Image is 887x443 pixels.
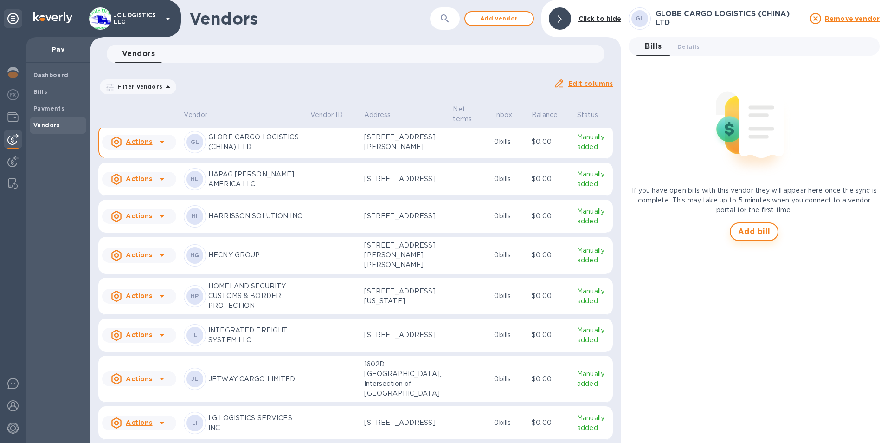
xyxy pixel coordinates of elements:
p: Manually added [577,413,609,433]
b: GL [191,138,199,145]
p: HOMELAND SECURITY CUSTOMS & BORDER PROTECTION [208,281,303,311]
p: HARRISSON SOLUTION INC [208,211,303,221]
p: 0 bills [494,418,524,428]
p: Status [577,110,598,120]
p: [STREET_ADDRESS][PERSON_NAME] [364,132,446,152]
p: 0 bills [494,211,524,221]
b: JL [191,375,199,382]
span: Add bill [738,226,771,237]
div: Unpin categories [4,9,22,28]
p: Net terms [453,104,475,124]
p: Manually added [577,169,609,189]
p: $0.00 [532,174,570,184]
p: HAPAG [PERSON_NAME] AMERICA LLC [208,169,303,189]
p: [STREET_ADDRESS] [364,211,446,221]
u: Edit columns [568,80,613,87]
u: Remove vendor [825,15,880,22]
span: Details [677,42,700,52]
img: Wallets [7,111,19,123]
u: Actions [126,138,152,145]
span: Balance [532,110,570,120]
u: Actions [126,251,152,259]
h3: GLOBE CARGO LOGISTICS (CHINA) LTD [656,10,804,27]
b: Click to hide [578,15,622,22]
p: Manually added [577,287,609,306]
img: Foreign exchange [7,89,19,100]
b: IL [192,332,198,339]
h1: Vendors [189,9,405,28]
p: $0.00 [532,330,570,340]
p: Vendor [184,110,207,120]
p: 1602D, [GEOGRAPHIC_DATA],, Intersection of [GEOGRAPHIC_DATA] [364,359,446,398]
u: Actions [126,175,152,182]
u: Actions [126,212,152,220]
p: [STREET_ADDRESS][PERSON_NAME][PERSON_NAME] [364,241,446,270]
span: Bills [645,40,662,53]
b: Payments [33,105,64,112]
span: Vendor [184,110,219,120]
p: 0 bills [494,291,524,301]
p: 0 bills [494,330,524,340]
span: Address [364,110,403,120]
p: Vendor ID [310,110,343,120]
img: Logo [33,12,72,23]
p: [STREET_ADDRESS] [364,330,446,340]
p: Manually added [577,326,609,345]
p: 0 bills [494,137,524,147]
span: Inbox [494,110,524,120]
p: Address [364,110,391,120]
p: Manually added [577,246,609,265]
b: GL [636,15,644,22]
p: 0 bills [494,250,524,260]
b: Bills [33,88,47,95]
b: HG [190,252,199,259]
p: Filter Vendors [114,83,162,91]
span: Vendors [122,47,155,60]
p: JC LOGISTICS LLC [114,12,160,25]
p: JETWAY CARGO LIMITED [208,374,303,384]
p: LG LOGISTICS SERVICES INC [208,413,303,433]
b: LI [192,419,198,426]
u: Actions [126,419,152,426]
u: Actions [126,292,152,300]
p: [STREET_ADDRESS][US_STATE] [364,287,446,306]
span: Add vendor [473,13,526,24]
p: HECNY GROUP [208,250,303,260]
button: Add bill [730,222,779,241]
p: $0.00 [532,211,570,221]
p: GLOBE CARGO LOGISTICS (CHINA) LTD [208,132,303,152]
b: HP [191,293,199,300]
button: Add vendor [464,11,534,26]
p: Manually added [577,369,609,389]
p: 0 bills [494,374,524,384]
p: 0 bills [494,174,524,184]
p: [STREET_ADDRESS] [364,418,446,428]
u: Actions [126,331,152,339]
p: INTEGRATED FREIGHT SYSTEM LLC [208,326,303,345]
p: $0.00 [532,137,570,147]
span: Net terms [453,104,487,124]
p: Balance [532,110,558,120]
p: $0.00 [532,291,570,301]
b: Vendors [33,122,60,129]
p: Manually added [577,132,609,152]
p: Manually added [577,207,609,226]
u: Actions [126,375,152,383]
p: Pay [33,45,83,54]
p: $0.00 [532,374,570,384]
p: $0.00 [532,418,570,428]
p: Inbox [494,110,512,120]
p: $0.00 [532,250,570,260]
span: Vendor ID [310,110,355,120]
b: Dashboard [33,72,69,78]
p: [STREET_ADDRESS] [364,174,446,184]
b: HL [191,176,199,182]
p: If you have open bills with this vendor they will appear here once the sync is complete. This may... [629,186,880,215]
b: HI [192,213,198,220]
